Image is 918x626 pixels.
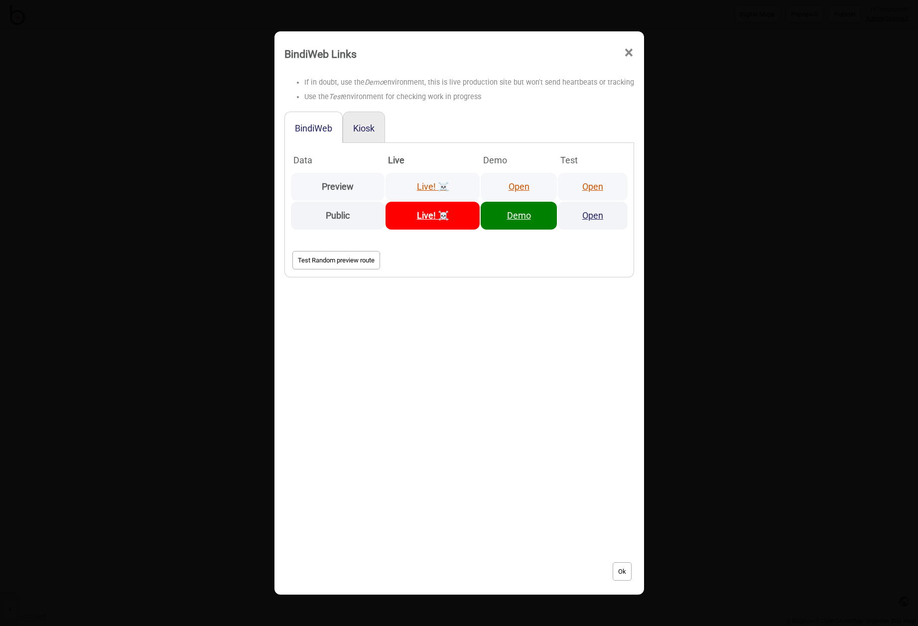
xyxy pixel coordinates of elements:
[365,78,384,87] i: Demo
[322,181,354,192] strong: Preview
[329,93,343,101] i: Test
[284,43,357,65] div: BindiWeb Links
[292,251,380,269] button: Test Random preview route
[304,76,634,90] li: If in doubt, use the environment, this is live production site but won't send heartbeats or tracking
[509,181,529,192] a: Open
[613,562,632,581] button: Ok
[326,210,350,221] strong: Public
[295,123,332,133] button: BindiWeb
[507,210,531,221] a: Demo
[417,210,449,221] a: Live! ☠️
[417,181,449,192] a: Live! ☠️
[582,181,603,192] a: Open
[624,36,634,69] span: ×
[481,149,557,172] th: Demo
[558,149,627,172] th: Test
[353,123,375,133] button: Kiosk
[304,90,634,105] li: Use the environment for checking work in progress
[388,155,404,165] strong: Live
[291,149,385,172] th: Data
[582,210,603,221] a: Open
